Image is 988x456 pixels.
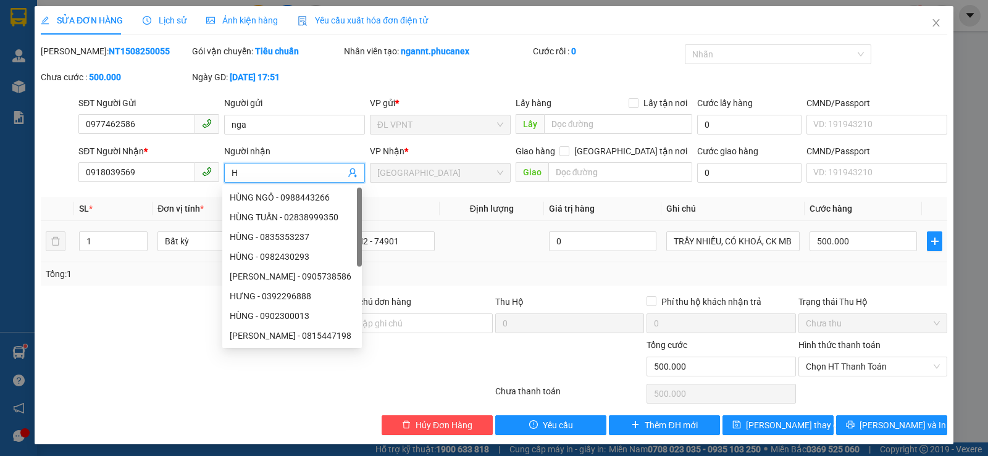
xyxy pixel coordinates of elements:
button: Close [919,6,953,41]
img: logo.jpg [15,15,77,77]
span: Chọn HT Thanh Toán [806,357,940,376]
span: Thu Hộ [495,297,524,307]
span: Lấy tận nơi [638,96,692,110]
div: HÙNG - 0835353237 [230,230,354,244]
span: Phí thu hộ khách nhận trả [656,295,766,309]
button: save[PERSON_NAME] thay đổi [722,415,834,435]
span: printer [846,420,855,430]
div: Tổng: 1 [46,267,382,281]
div: HÙNG NGÔ - 0988443266 [222,188,362,207]
div: Chưa thanh toán [494,384,645,406]
div: Gói vận chuyển: [192,44,341,58]
b: 500.000 [89,72,121,82]
div: Người gửi [224,96,365,110]
div: VP gửi [370,96,511,110]
span: Giá trị hàng [549,204,595,213]
button: plus [927,231,942,251]
div: HÙNG NGÔ - 0988443266 [230,191,354,204]
span: Chưa thu [806,314,940,333]
label: Cước giao hàng [697,146,758,156]
div: Cước rồi : [533,44,682,58]
span: Lấy hàng [516,98,551,108]
span: clock-circle [143,16,151,25]
label: Cước lấy hàng [697,98,753,108]
b: Tiêu chuẩn [255,46,299,56]
input: Ghi chú đơn hàng [344,313,493,333]
div: HÙNG TUẤN - 02838999350 [230,210,354,224]
div: HƯNG - 0392296888 [222,286,362,306]
div: QUÓC HÙNG - 0905738586 [222,267,362,286]
span: Lịch sử [143,15,186,25]
input: Dọc đường [544,114,693,134]
span: Định lượng [470,204,514,213]
th: Ghi chú [661,197,805,221]
div: Người nhận [224,144,365,158]
span: exclamation-circle [529,420,538,430]
span: Giao hàng [516,146,555,156]
span: Ảnh kiện hàng [206,15,278,25]
span: Tổng cước [647,340,687,350]
li: (c) 2017 [104,59,170,74]
button: deleteHủy Đơn Hàng [382,415,493,435]
div: Nhân viên tạo: [344,44,531,58]
span: Bất kỳ [165,232,283,251]
div: HÙNG - 0902300013 [230,309,354,323]
label: Ghi chú đơn hàng [344,297,412,307]
span: [GEOGRAPHIC_DATA] tận nơi [569,144,692,158]
span: plus [631,420,640,430]
div: Chưa cước : [41,70,190,84]
button: exclamation-circleYêu cầu [495,415,606,435]
span: ĐL Quận 1 [377,164,503,182]
b: [DATE] 17:51 [230,72,280,82]
div: PHƯƠNG HÙNG - 0815447198 [222,326,362,346]
span: save [732,420,741,430]
b: Gửi khách hàng [76,18,122,76]
b: ngannt.phucanex [401,46,469,56]
span: SỬA ĐƠN HÀNG [41,15,123,25]
span: close [931,18,941,28]
div: Trạng thái Thu Hộ [798,295,947,309]
span: Thêm ĐH mới [645,418,697,432]
input: Ghi Chú [666,231,800,251]
span: Đơn vị tính [157,204,204,213]
span: Yêu cầu [543,418,573,432]
div: SĐT Người Nhận [78,144,219,158]
b: [DOMAIN_NAME] [104,47,170,57]
span: edit [41,16,49,25]
b: 0 [571,46,576,56]
input: Cước giao hàng [697,163,802,183]
div: HÙNG - 0902300013 [222,306,362,326]
span: [PERSON_NAME] và In [860,418,946,432]
img: icon [298,16,308,26]
label: Hình thức thanh toán [798,340,881,350]
div: HÙNG - 0982430293 [222,247,362,267]
span: Cước hàng [810,204,852,213]
button: delete [46,231,65,251]
span: Giao [516,162,548,182]
input: Cước lấy hàng [697,115,802,135]
div: HÙNG - 0982430293 [230,250,354,263]
span: Lấy [516,114,544,134]
span: picture [206,16,215,25]
span: Hủy Đơn Hàng [416,418,472,432]
input: Dọc đường [548,162,693,182]
b: Phúc An Express [15,80,64,159]
span: ĐL VPNT [377,115,503,134]
div: CMND/Passport [806,96,947,110]
span: VP Nhận [370,146,404,156]
div: [PERSON_NAME]: [41,44,190,58]
div: [PERSON_NAME] - 0815447198 [230,329,354,342]
input: VD: Bàn, Ghế [301,231,435,251]
span: plus [927,236,942,246]
div: SĐT Người Gửi [78,96,219,110]
button: printer[PERSON_NAME] và In [836,415,947,435]
span: user-add [348,168,358,178]
div: HÙNG - 0835353237 [222,227,362,247]
span: phone [202,118,212,128]
span: delete [402,420,411,430]
span: [PERSON_NAME] thay đổi [746,418,845,432]
div: [PERSON_NAME] - 0905738586 [230,270,354,283]
b: NT1508250055 [109,46,170,56]
span: phone [202,167,212,176]
img: logo.jpg [134,15,164,45]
